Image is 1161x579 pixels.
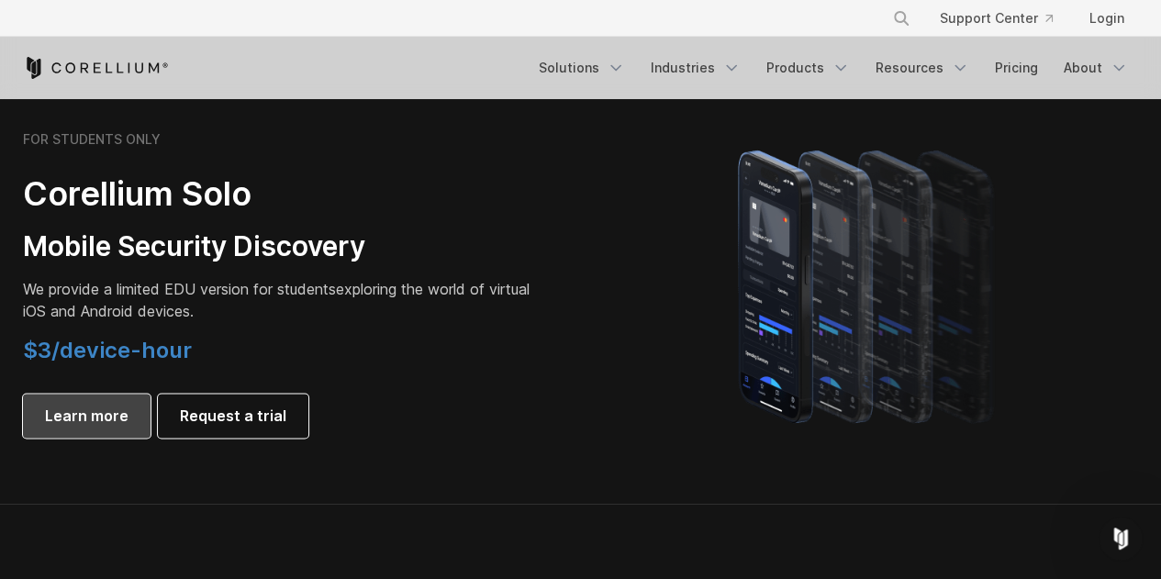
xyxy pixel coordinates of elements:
[23,57,169,79] a: Corellium Home
[23,131,161,148] h6: FOR STUDENTS ONLY
[528,51,1139,84] div: Navigation Menu
[23,337,192,363] span: $3/device-hour
[755,51,861,84] a: Products
[180,405,286,427] span: Request a trial
[23,394,151,438] a: Learn more
[984,51,1049,84] a: Pricing
[640,51,752,84] a: Industries
[865,51,980,84] a: Resources
[885,2,918,35] button: Search
[23,229,537,264] h3: Mobile Security Discovery
[870,2,1139,35] div: Navigation Menu
[158,394,308,438] a: Request a trial
[925,2,1067,35] a: Support Center
[23,278,537,322] p: exploring the world of virtual iOS and Android devices.
[528,51,636,84] a: Solutions
[45,405,128,427] span: Learn more
[701,124,1036,445] img: A lineup of four iPhone models becoming more gradient and blurred
[1099,517,1143,561] iframe: Intercom live chat
[1075,2,1139,35] a: Login
[23,173,537,215] h2: Corellium Solo
[23,280,336,298] span: We provide a limited EDU version for students
[1053,51,1139,84] a: About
